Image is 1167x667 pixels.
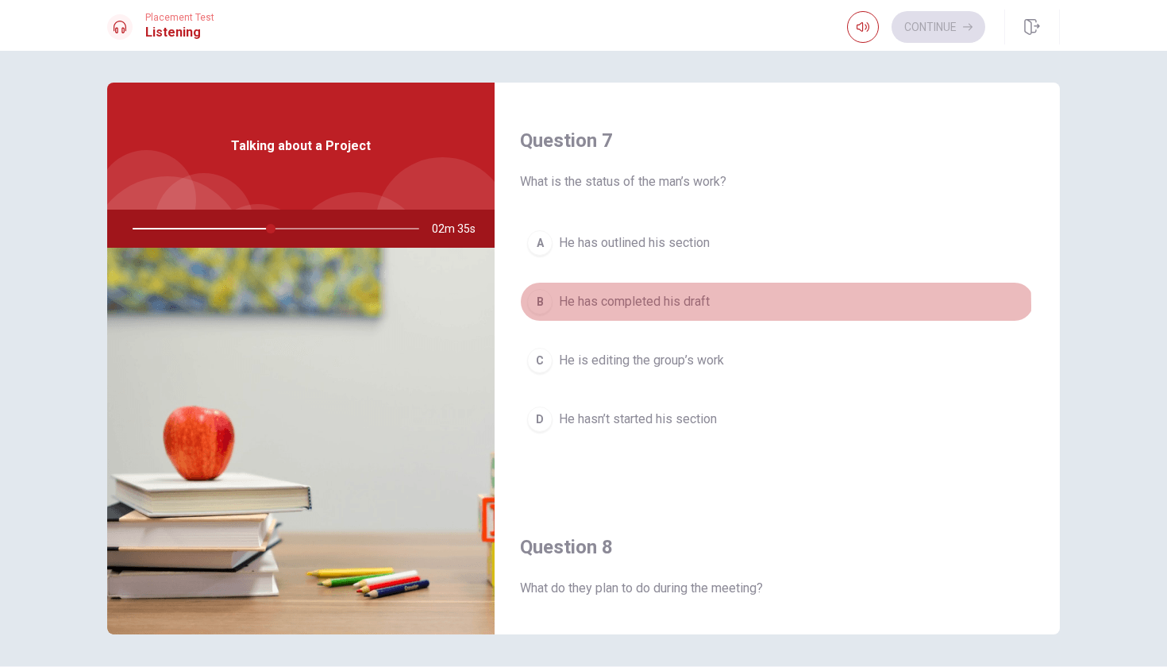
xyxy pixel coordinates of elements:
span: He has completed his draft [559,292,710,311]
button: DHe hasn’t started his section [520,399,1034,439]
span: Talking about a Project [231,137,371,156]
span: What do they plan to do during the meeting? [520,579,1034,598]
span: What is the status of the man’s work? [520,172,1034,191]
span: He hasn’t started his section [559,410,717,429]
span: He has outlined his section [559,233,710,253]
h4: Question 8 [520,534,1034,560]
div: C [527,348,553,373]
div: B [527,289,553,314]
button: BHe has completed his draft [520,282,1034,322]
div: D [527,407,553,432]
div: A [527,230,553,256]
span: 02m 35s [432,210,488,248]
h4: Question 7 [520,128,1034,153]
button: CHe is editing the group’s work [520,341,1034,380]
h1: Listening [145,23,214,42]
button: AHe has outlined his section [520,223,1034,263]
span: Placement Test [145,12,214,23]
img: Talking about a Project [107,248,495,634]
span: He is editing the group’s work [559,351,724,370]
